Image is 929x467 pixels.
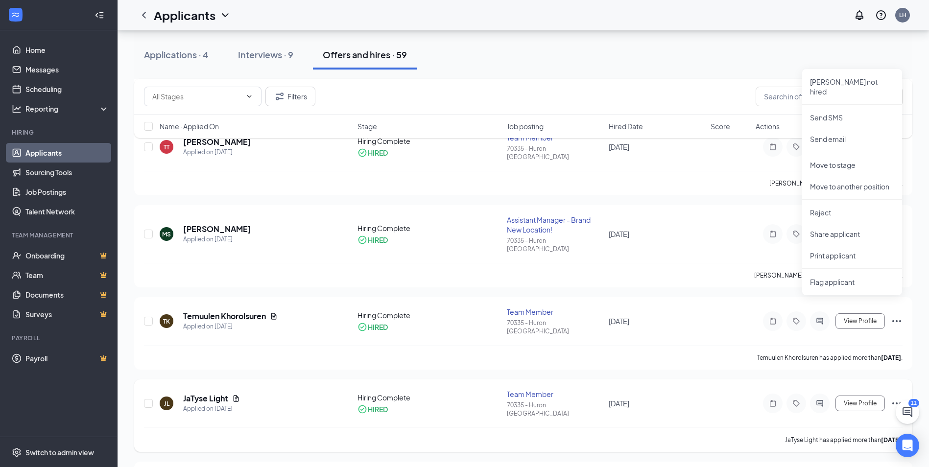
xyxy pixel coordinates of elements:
[507,401,603,418] div: 70335 - Huron [GEOGRAPHIC_DATA]
[891,397,903,409] svg: Ellipses
[25,143,109,163] a: Applicants
[881,436,901,444] b: [DATE]
[357,322,367,332] svg: CheckmarkCircle
[357,393,501,402] div: Hiring Complete
[183,234,251,244] div: Applied on [DATE]
[219,9,231,21] svg: ChevronDown
[368,322,388,332] div: HIRED
[609,121,643,131] span: Hired Date
[95,10,104,20] svg: Collapse
[757,353,903,362] p: Temuulen Khorolsuren has applied more than .
[25,104,110,114] div: Reporting
[790,230,802,238] svg: Tag
[844,400,877,407] span: View Profile
[609,230,629,238] span: [DATE]
[881,354,901,361] b: [DATE]
[835,396,885,411] button: View Profile
[507,389,603,399] div: Team Member
[896,400,919,424] button: ChatActive
[357,223,501,233] div: Hiring Complete
[25,60,109,79] a: Messages
[357,404,367,414] svg: CheckmarkCircle
[507,307,603,317] div: Team Member
[274,91,286,102] svg: Filter
[25,349,109,368] a: PayrollCrown
[25,182,109,202] a: Job Postings
[908,399,919,407] div: 11
[902,406,913,418] svg: ChatActive
[12,447,22,457] svg: Settings
[844,318,877,325] span: View Profile
[183,322,278,331] div: Applied on [DATE]
[25,265,109,285] a: TeamCrown
[507,121,544,131] span: Job posting
[138,9,150,21] svg: ChevronLeft
[609,317,629,326] span: [DATE]
[183,147,251,157] div: Applied on [DATE]
[357,235,367,245] svg: CheckmarkCircle
[270,312,278,320] svg: Document
[357,121,377,131] span: Stage
[790,317,802,325] svg: Tag
[183,404,240,414] div: Applied on [DATE]
[507,319,603,335] div: 70335 - Huron [GEOGRAPHIC_DATA]
[756,121,780,131] span: Actions
[183,311,266,322] h5: Temuulen Khorolsuren
[12,334,107,342] div: Payroll
[835,313,885,329] button: View Profile
[183,393,228,404] h5: JaTyse Light
[12,128,107,137] div: Hiring
[507,144,603,161] div: 70335 - Huron [GEOGRAPHIC_DATA]
[25,285,109,304] a: DocumentsCrown
[144,48,209,61] div: Applications · 4
[711,121,730,131] span: Score
[767,317,779,325] svg: Note
[25,246,109,265] a: OnboardingCrown
[25,163,109,182] a: Sourcing Tools
[790,399,802,407] svg: Tag
[25,40,109,60] a: Home
[896,434,919,457] div: Open Intercom Messenger
[160,121,219,131] span: Name · Applied On
[891,315,903,327] svg: Ellipses
[609,399,629,408] span: [DATE]
[154,7,215,23] h1: Applicants
[767,399,779,407] svg: Note
[368,235,388,245] div: HIRED
[507,236,603,253] div: 70335 - Huron [GEOGRAPHIC_DATA]
[232,395,240,402] svg: Document
[163,317,170,326] div: TK
[507,215,603,234] div: Assistant Manager - Brand New Location!
[357,310,501,320] div: Hiring Complete
[854,9,865,21] svg: Notifications
[769,179,903,187] p: [PERSON_NAME] has applied more than .
[814,399,826,407] svg: ActiveChat
[12,231,107,239] div: Team Management
[162,230,171,238] div: MS
[875,9,887,21] svg: QuestionInfo
[323,48,407,61] div: Offers and hires · 59
[164,399,169,408] div: JL
[25,447,94,457] div: Switch to admin view
[785,436,903,444] p: JaTyse Light has applied more than .
[238,48,293,61] div: Interviews · 9
[183,224,251,234] h5: [PERSON_NAME]
[11,10,21,20] svg: WorkstreamLogo
[756,87,903,106] input: Search in offers and hires
[368,148,388,158] div: HIRED
[245,93,253,100] svg: ChevronDown
[814,317,826,325] svg: ActiveChat
[368,404,388,414] div: HIRED
[357,148,367,158] svg: CheckmarkCircle
[12,104,22,114] svg: Analysis
[152,91,241,102] input: All Stages
[767,230,779,238] svg: Note
[25,202,109,221] a: Talent Network
[754,271,903,280] p: [PERSON_NAME] has applied more than .
[25,304,109,324] a: SurveysCrown
[899,11,906,19] div: LH
[25,79,109,99] a: Scheduling
[265,87,315,106] button: Filter Filters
